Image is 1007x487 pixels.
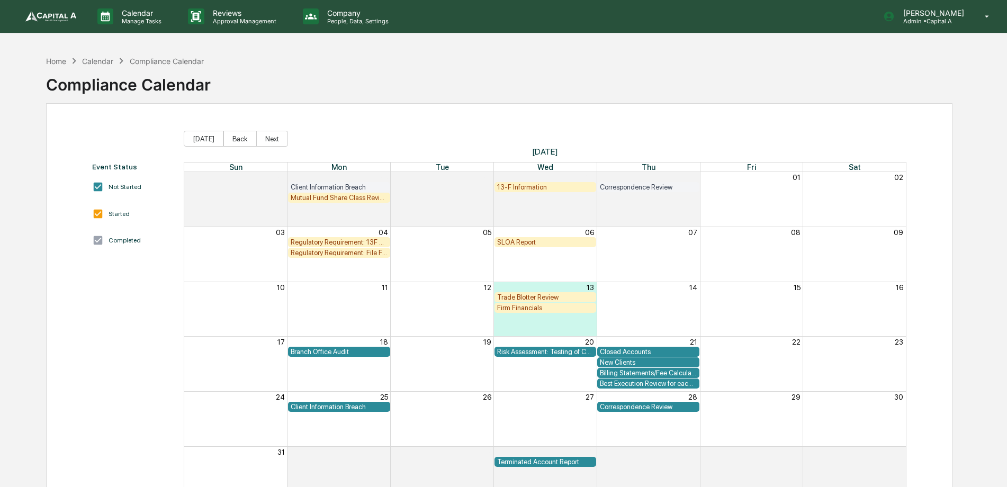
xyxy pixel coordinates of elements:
[276,228,285,237] button: 03
[585,338,594,346] button: 20
[688,448,697,456] button: 04
[25,11,76,22] img: logo
[82,57,113,66] div: Calendar
[585,448,594,456] button: 03
[113,8,167,17] p: Calendar
[319,17,394,25] p: People, Data, Settings
[331,163,347,172] span: Mon
[585,173,594,182] button: 30
[229,163,242,172] span: Sun
[380,393,388,401] button: 25
[537,163,553,172] span: Wed
[92,163,174,171] div: Event Status
[109,210,130,218] div: Started
[600,380,697,387] div: Best Execution Review for each Custodian
[109,183,141,191] div: Not Started
[482,173,491,182] button: 29
[895,17,969,25] p: Admin • Capital A
[497,304,594,312] div: Firm Financials
[894,448,903,456] button: 06
[497,458,594,466] div: Terminated Account Report
[277,338,285,346] button: 17
[895,338,903,346] button: 23
[204,8,282,17] p: Reviews
[483,393,491,401] button: 26
[497,293,594,301] div: Trade Blotter Review
[484,283,491,292] button: 12
[276,173,285,182] button: 27
[46,67,211,94] div: Compliance Calendar
[688,393,697,401] button: 28
[600,369,697,377] div: Billing Statements/Fee Calculations Report
[291,194,388,202] div: Mutual Fund Share Class Review
[688,228,697,237] button: 07
[380,448,388,456] button: 01
[291,238,388,246] div: Regulatory Requirement: 13F Filings DUE
[895,8,969,17] p: [PERSON_NAME]
[291,183,388,191] div: Client Information Breach
[291,249,388,257] div: Regulatory Requirement: File Form N-PX (Annual 13F Filers only)
[379,173,388,182] button: 28
[793,173,801,182] button: 01
[792,448,801,456] button: 05
[894,393,903,401] button: 30
[483,338,491,346] button: 19
[277,283,285,292] button: 10
[204,17,282,25] p: Approval Management
[482,448,491,456] button: 02
[497,183,594,191] div: 13-F Information
[792,338,801,346] button: 22
[497,238,594,246] div: SLOA Report
[497,348,594,356] div: Risk Assessment: Testing of Compliance Program
[747,163,756,172] span: Fri
[894,228,903,237] button: 09
[600,358,697,366] div: New Clients
[690,173,697,182] button: 31
[291,403,388,411] div: Client Information Breach
[600,183,697,191] div: Correspondence Review
[319,8,394,17] p: Company
[600,403,697,411] div: Correspondence Review
[483,228,491,237] button: 05
[46,57,66,66] div: Home
[973,452,1002,481] iframe: Open customer support
[689,283,697,292] button: 14
[379,228,388,237] button: 04
[896,283,903,292] button: 16
[380,338,388,346] button: 18
[794,283,801,292] button: 15
[436,163,449,172] span: Tue
[690,338,697,346] button: 21
[223,131,257,147] button: Back
[382,283,388,292] button: 11
[291,348,388,356] div: Branch Office Audit
[277,448,285,456] button: 31
[130,57,204,66] div: Compliance Calendar
[113,17,167,25] p: Manage Tasks
[184,131,223,147] button: [DATE]
[109,237,141,244] div: Completed
[791,228,801,237] button: 08
[256,131,288,147] button: Next
[894,173,903,182] button: 02
[276,393,285,401] button: 24
[792,393,801,401] button: 29
[587,283,594,292] button: 13
[585,228,594,237] button: 06
[849,163,861,172] span: Sat
[600,348,697,356] div: Closed Accounts
[642,163,655,172] span: Thu
[586,393,594,401] button: 27
[184,147,906,157] span: [DATE]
